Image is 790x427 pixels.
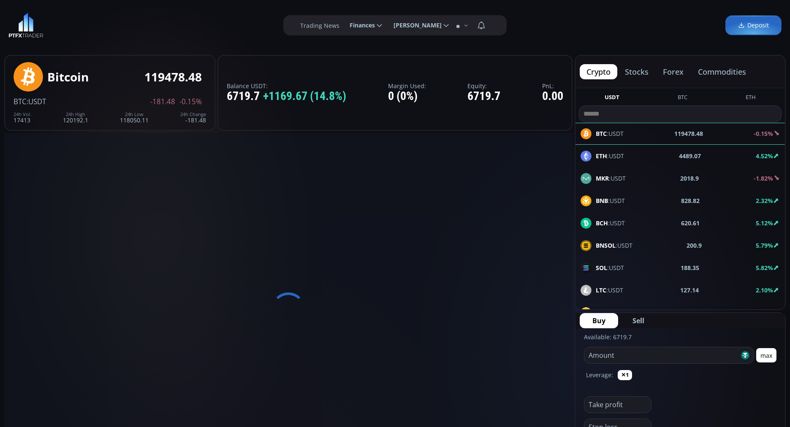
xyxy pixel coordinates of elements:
[580,64,617,79] button: crypto
[596,286,606,294] b: LTC
[227,83,346,89] label: Balance USDT:
[596,286,623,295] span: :USDT
[300,21,339,30] label: Trading News
[596,151,624,160] span: :USDT
[681,196,700,205] b: 828.82
[542,90,563,103] div: 0.00
[180,112,206,117] div: 24h Change
[586,370,613,379] label: Leverage:
[179,98,202,105] span: -0.15%
[596,308,622,316] b: BANANA
[756,197,773,205] b: 2.32%
[180,112,206,123] div: -181.48
[656,64,690,79] button: forex
[738,21,769,30] span: Deposit
[679,151,701,160] b: 4489.07
[596,219,608,227] b: BCH
[596,174,609,182] b: MKR
[580,313,618,328] button: Buy
[691,64,753,79] button: commodities
[596,174,626,183] span: :USDT
[756,219,773,227] b: 5.12%
[542,83,563,89] label: PnL:
[63,112,88,123] div: 120192.1
[344,17,375,34] span: Finances
[63,112,88,117] div: 24h High
[687,241,702,250] b: 200.9
[27,97,46,106] span: :USDT
[263,90,346,103] span: +1169.67 (14.8%)
[14,97,27,106] span: BTC
[681,219,700,227] b: 620.61
[14,112,31,117] div: 24h Vol.
[674,93,691,104] button: BTC
[725,16,782,35] a: Deposit
[756,152,773,160] b: 4.52%
[756,241,773,249] b: 5.79%
[388,90,426,103] div: 0 (0%)
[742,93,759,104] button: ETH
[596,308,638,317] span: :USDT
[467,90,500,103] div: 6719.7
[388,17,442,34] span: [PERSON_NAME]
[596,241,616,249] b: BNSOL
[47,70,89,84] div: Bitcoin
[596,219,625,227] span: :USDT
[681,263,699,272] b: 188.35
[596,196,625,205] span: :USDT
[681,174,699,183] b: 2018.9
[601,93,623,104] button: USDT
[620,313,657,328] button: Sell
[618,370,632,380] button: ✕1
[227,90,346,103] div: 6719.7
[596,152,607,160] b: ETH
[144,70,202,84] div: 119478.48
[592,316,605,326] span: Buy
[680,286,699,295] b: 127.14
[120,112,149,123] div: 118050.11
[756,308,773,316] b: 2.27%
[14,112,31,123] div: 17413
[633,316,644,326] span: Sell
[756,348,776,362] button: max
[754,174,773,182] b: -1.82%
[467,83,500,89] label: Equity:
[756,264,773,272] b: 5.82%
[596,197,608,205] b: BNB
[120,112,149,117] div: 24h Low
[8,13,43,38] img: LOGO
[690,308,705,317] b: 26.16
[618,64,655,79] button: stocks
[150,98,175,105] span: -181.48
[596,263,624,272] span: :USDT
[388,83,426,89] label: Margin Used:
[596,264,607,272] b: SOL
[756,286,773,294] b: 2.10%
[584,333,632,341] label: Available: 6719.7
[596,241,633,250] span: :USDT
